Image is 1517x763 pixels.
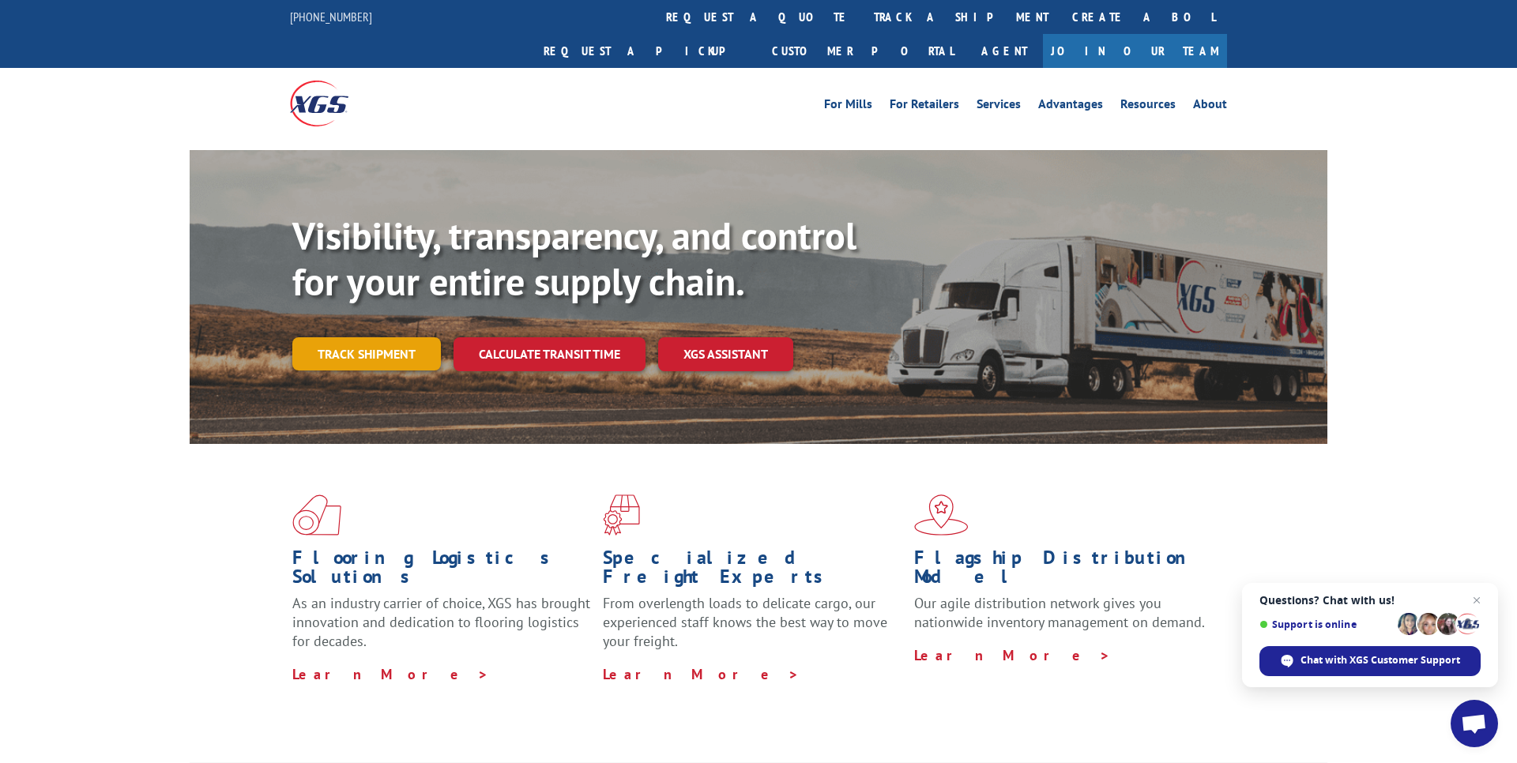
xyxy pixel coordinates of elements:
a: Resources [1120,98,1176,115]
a: Learn More > [914,646,1111,664]
a: Advantages [1038,98,1103,115]
a: Services [977,98,1021,115]
a: XGS ASSISTANT [658,337,793,371]
span: Our agile distribution network gives you nationwide inventory management on demand. [914,594,1205,631]
a: Learn More > [603,665,800,683]
a: About [1193,98,1227,115]
h1: Flagship Distribution Model [914,548,1213,594]
a: Learn More > [292,665,489,683]
a: For Retailers [890,98,959,115]
a: For Mills [824,98,872,115]
h1: Specialized Freight Experts [603,548,902,594]
b: Visibility, transparency, and control for your entire supply chain. [292,211,856,306]
a: Calculate transit time [454,337,646,371]
a: Agent [966,34,1043,68]
span: As an industry carrier of choice, XGS has brought innovation and dedication to flooring logistics... [292,594,590,650]
span: Support is online [1259,618,1392,630]
div: Chat with XGS Customer Support [1259,646,1481,676]
a: Join Our Team [1043,34,1227,68]
a: [PHONE_NUMBER] [290,9,372,24]
img: xgs-icon-flagship-distribution-model-red [914,494,969,536]
span: Close chat [1467,591,1486,610]
p: From overlength loads to delicate cargo, our experienced staff knows the best way to move your fr... [603,594,902,664]
span: Chat with XGS Customer Support [1301,653,1460,667]
img: xgs-icon-total-supply-chain-intelligence-red [292,494,341,536]
a: Customer Portal [760,34,966,68]
div: Open chat [1451,700,1498,747]
span: Questions? Chat with us! [1259,594,1481,607]
img: xgs-icon-focused-on-flooring-red [603,494,640,536]
a: Track shipment [292,337,441,370]
h1: Flooring Logistics Solutions [292,548,591,594]
a: Request a pickup [532,34,760,68]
